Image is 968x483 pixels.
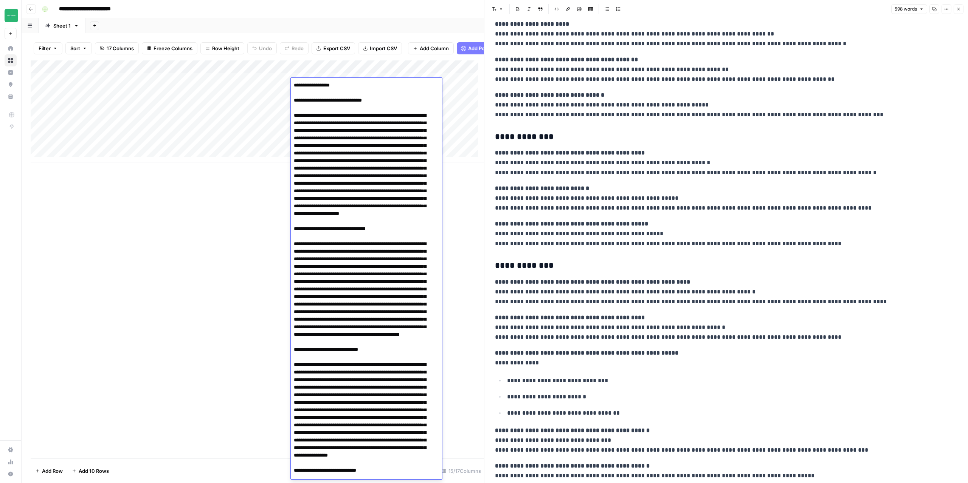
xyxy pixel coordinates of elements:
[5,54,17,66] a: Browse
[5,6,17,25] button: Workspace: Team Empathy
[5,468,17,480] button: Help + Support
[5,91,17,103] a: Your Data
[420,45,449,52] span: Add Column
[5,66,17,79] a: Insights
[5,444,17,456] a: Settings
[891,4,927,14] button: 598 words
[34,42,62,54] button: Filter
[212,45,239,52] span: Row Height
[280,42,309,54] button: Redo
[408,42,454,54] button: Add Column
[200,42,244,54] button: Row Height
[67,465,113,477] button: Add 10 Rows
[259,45,272,52] span: Undo
[53,22,71,29] div: Sheet 1
[39,45,51,52] span: Filter
[31,465,67,477] button: Add Row
[323,45,350,52] span: Export CSV
[5,79,17,91] a: Opportunities
[5,9,18,22] img: Team Empathy Logo
[247,42,277,54] button: Undo
[5,456,17,468] a: Usage
[358,42,402,54] button: Import CSV
[65,42,92,54] button: Sort
[312,42,355,54] button: Export CSV
[292,45,304,52] span: Redo
[107,45,134,52] span: 17 Columns
[5,42,17,54] a: Home
[42,467,63,475] span: Add Row
[39,18,85,33] a: Sheet 1
[154,45,192,52] span: Freeze Columns
[895,6,917,12] span: 598 words
[79,467,109,475] span: Add 10 Rows
[439,465,484,477] div: 15/17 Columns
[142,42,197,54] button: Freeze Columns
[457,42,514,54] button: Add Power Agent
[95,42,139,54] button: 17 Columns
[468,45,509,52] span: Add Power Agent
[370,45,397,52] span: Import CSV
[70,45,80,52] span: Sort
